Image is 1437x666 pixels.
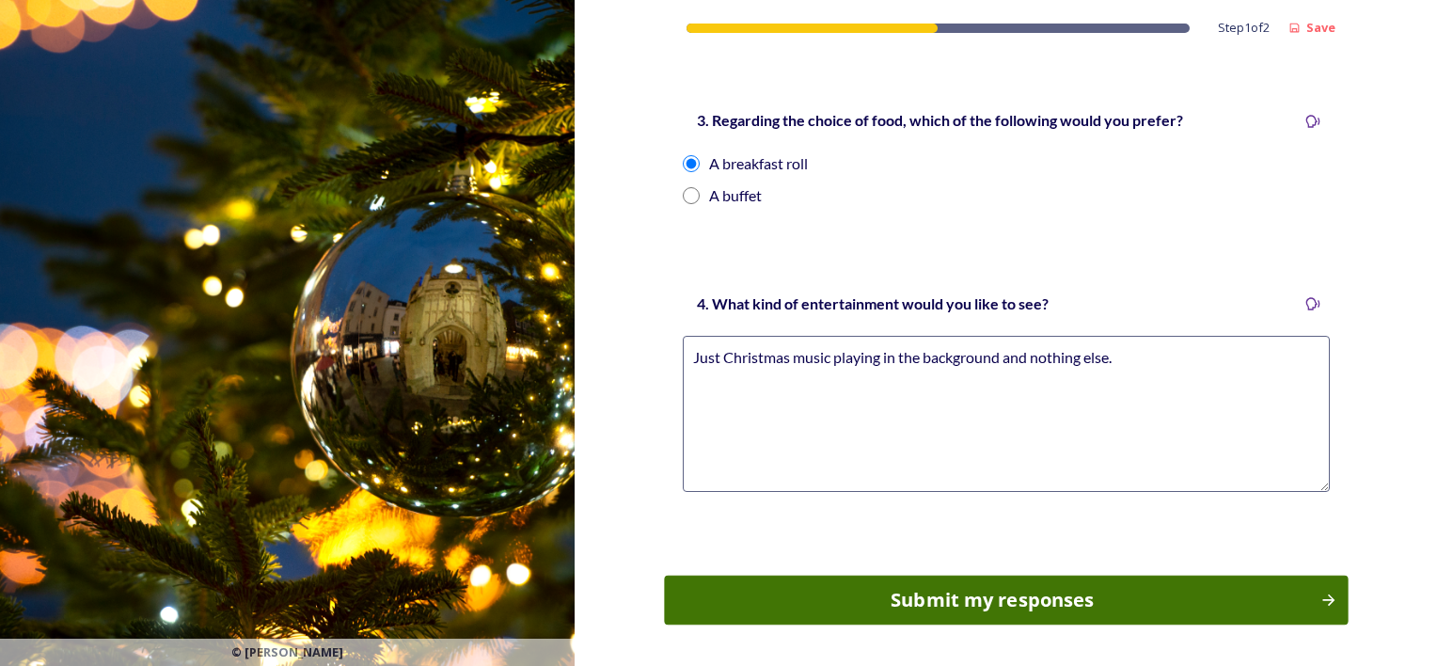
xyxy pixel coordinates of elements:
div: Submit my responses [674,586,1310,614]
div: A buffet [709,184,762,207]
strong: 3. Regarding the choice of food, which of the following would you prefer? [697,111,1183,129]
strong: Save [1306,19,1335,36]
div: A breakfast roll [709,152,808,175]
strong: 4. What kind of entertainment would you like to see? [697,294,1049,312]
button: Continue [664,576,1348,626]
span: Step 1 of 2 [1218,19,1270,37]
textarea: Just Christmas music playing in the background and nothing else. [683,336,1330,492]
span: © [PERSON_NAME] [231,643,343,661]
